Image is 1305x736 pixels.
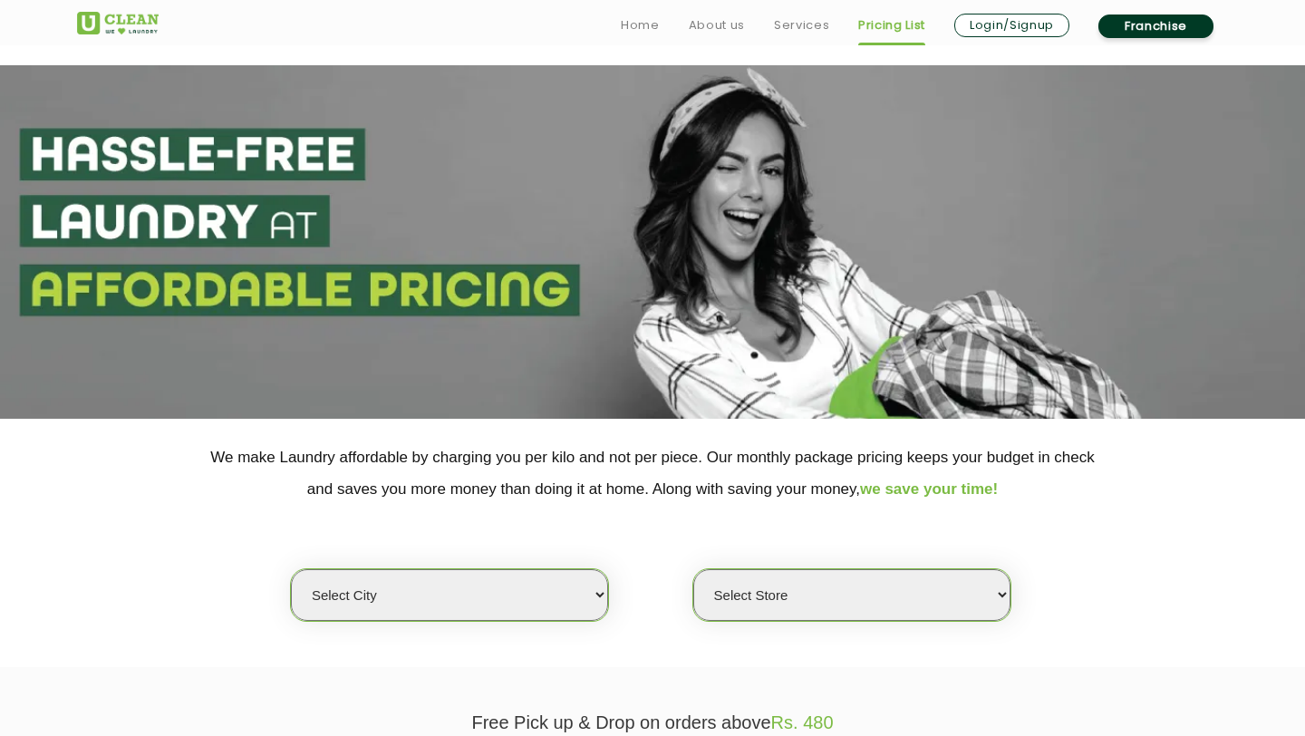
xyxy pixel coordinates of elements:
p: Free Pick up & Drop on orders above [77,712,1228,733]
a: Login/Signup [954,14,1069,37]
p: We make Laundry affordable by charging you per kilo and not per piece. Our monthly package pricin... [77,441,1228,505]
a: Franchise [1098,15,1213,38]
span: Rs. 480 [771,712,834,732]
a: Pricing List [858,15,925,36]
span: we save your time! [860,480,998,498]
img: UClean Laundry and Dry Cleaning [77,12,159,34]
a: About us [689,15,745,36]
a: Home [621,15,660,36]
a: Services [774,15,829,36]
